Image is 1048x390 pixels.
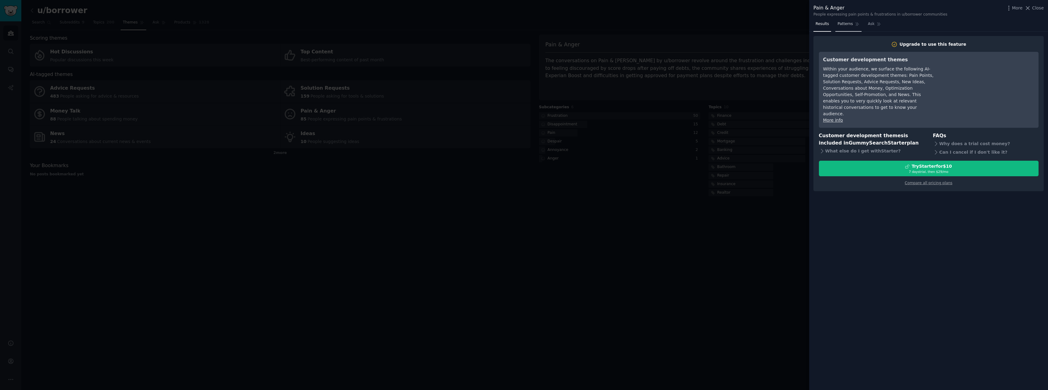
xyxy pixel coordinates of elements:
[837,21,853,27] span: Patterns
[819,161,1039,176] button: TryStarterfor$107 daystrial, then $29/mo
[823,66,934,117] div: Within your audience, we surface the following AI-tagged customer development themes: Pain Points...
[905,181,952,185] a: Compare all pricing plans
[835,19,861,32] a: Patterns
[1025,5,1044,11] button: Close
[933,148,1039,156] div: Can I cancel if I don't like it?
[816,21,829,27] span: Results
[1012,5,1023,11] span: More
[813,19,831,32] a: Results
[900,41,966,48] div: Upgrade to use this feature
[933,132,1039,140] h3: FAQs
[1006,5,1023,11] button: More
[823,56,934,64] h3: Customer development themes
[933,139,1039,148] div: Why does a trial cost money?
[848,140,907,146] span: GummySearch Starter
[912,163,952,170] div: Try Starter for $10
[866,19,883,32] a: Ask
[868,21,875,27] span: Ask
[819,170,1038,174] div: 7 days trial, then $ 29 /mo
[943,56,1034,102] iframe: YouTube video player
[819,132,925,147] h3: Customer development themes is included in plan
[813,4,947,12] div: Pain & Anger
[1032,5,1044,11] span: Close
[819,147,925,156] div: What else do I get with Starter ?
[823,118,843,123] a: More info
[813,12,947,17] div: People expressing pain points & frustrations in u/borrower communities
